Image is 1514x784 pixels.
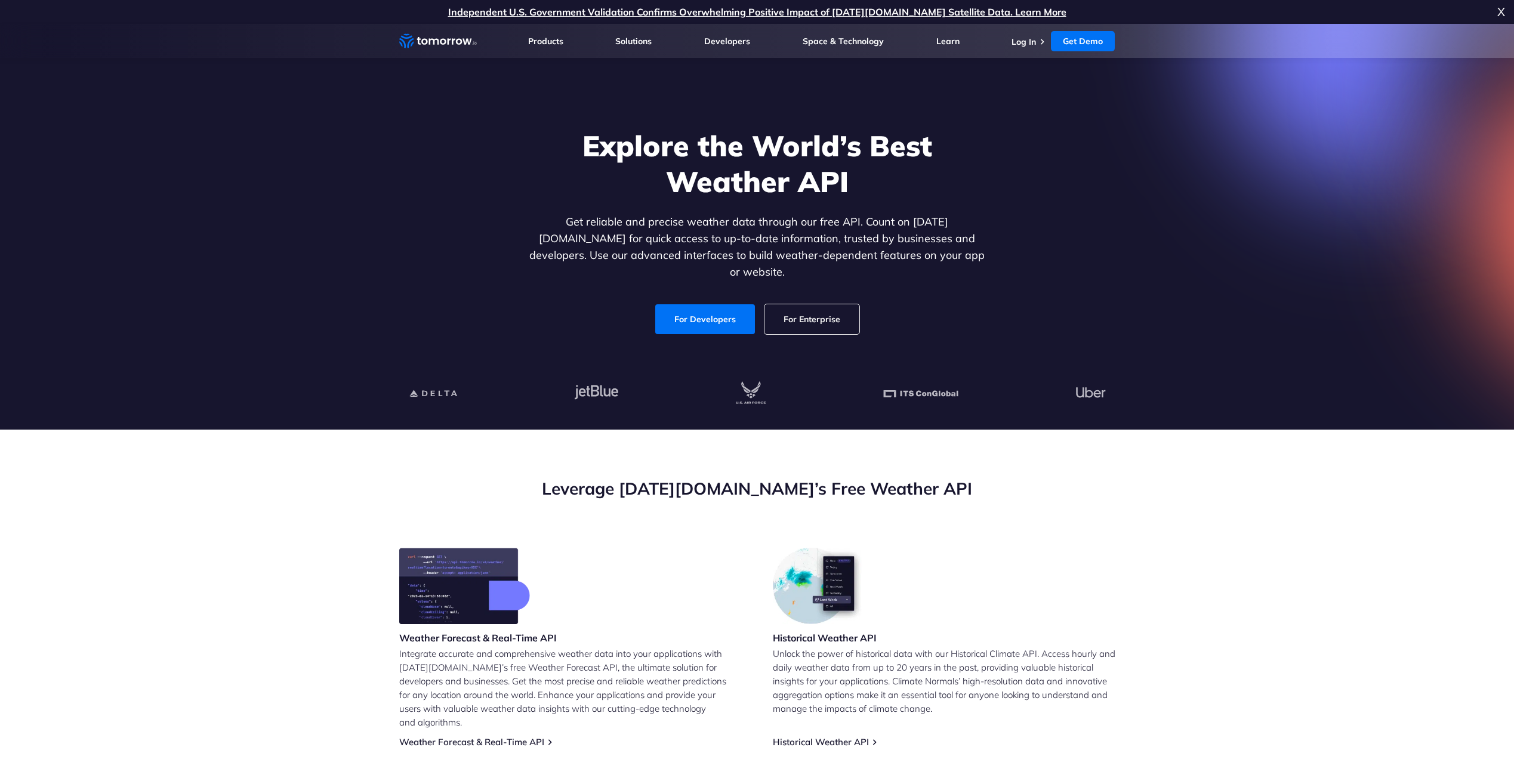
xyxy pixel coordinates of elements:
[764,304,859,334] a: For Enterprise
[399,32,477,50] a: Home link
[448,6,1066,18] a: Independent U.S. Government Validation Confirms Overwhelming Positive Impact of [DATE][DOMAIN_NAM...
[704,36,750,47] a: Developers
[528,36,563,47] a: Products
[527,214,988,280] p: Get reliable and precise weather data through our free API. Count on [DATE][DOMAIN_NAME] for quic...
[655,304,755,334] a: For Developers
[615,36,652,47] a: Solutions
[399,477,1115,500] h2: Leverage [DATE][DOMAIN_NAME]’s Free Weather API
[399,631,557,644] h3: Weather Forecast & Real-Time API
[773,736,869,748] a: Historical Weather API
[936,36,960,47] a: Learn
[773,647,1115,715] p: Unlock the power of historical data with our Historical Climate API. Access hourly and daily weat...
[1051,31,1115,51] a: Get Demo
[399,736,544,748] a: Weather Forecast & Real-Time API
[773,631,877,644] h3: Historical Weather API
[803,36,884,47] a: Space & Technology
[527,128,988,199] h1: Explore the World’s Best Weather API
[399,647,742,729] p: Integrate accurate and comprehensive weather data into your applications with [DATE][DOMAIN_NAME]...
[1012,36,1036,47] a: Log In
